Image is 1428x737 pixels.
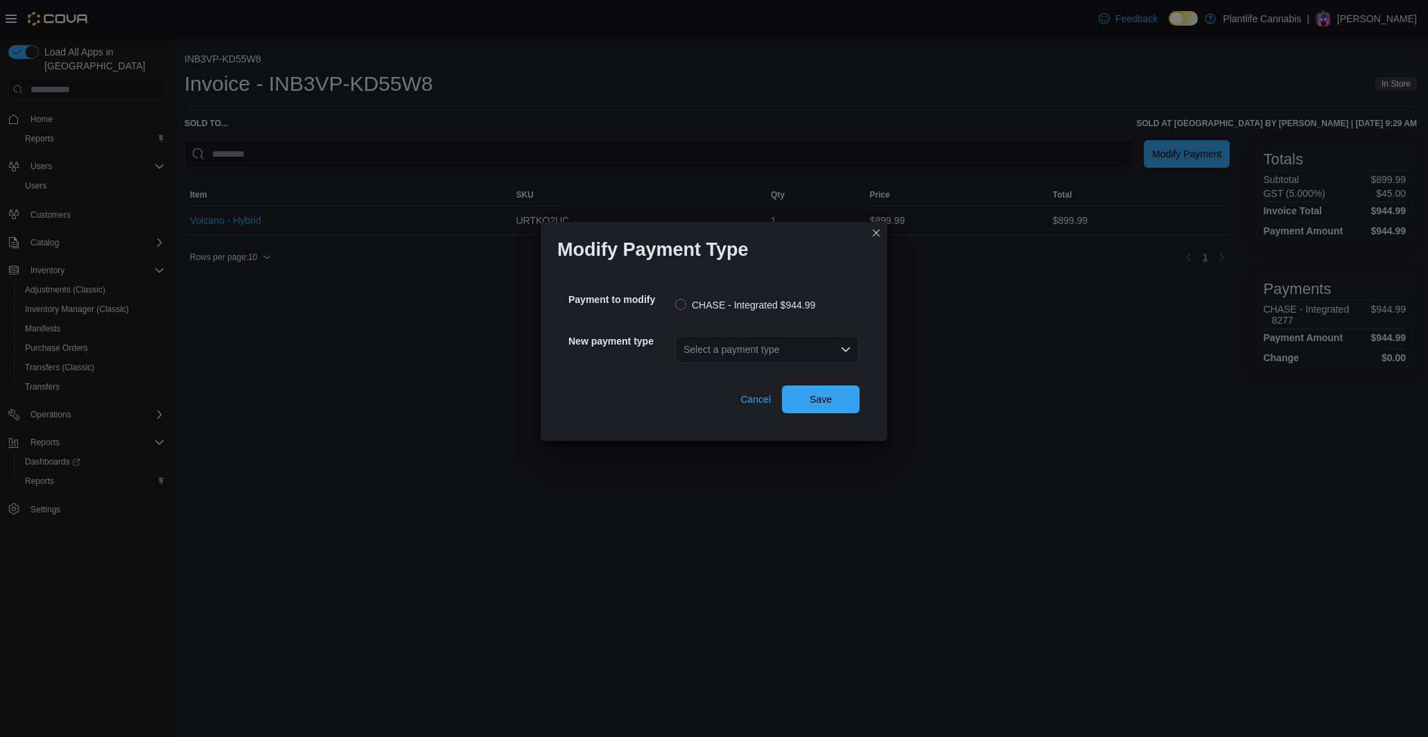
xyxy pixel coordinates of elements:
[675,297,815,313] label: CHASE - Integrated $944.99
[557,239,749,261] h1: Modify Payment Type
[740,392,771,406] span: Cancel
[568,286,672,313] h5: Payment to modify
[735,385,776,413] button: Cancel
[782,385,860,413] button: Save
[868,225,885,241] button: Closes this modal window
[683,341,685,358] input: Accessible screen reader label
[840,344,851,355] button: Open list of options
[810,392,832,406] span: Save
[568,327,672,355] h5: New payment type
